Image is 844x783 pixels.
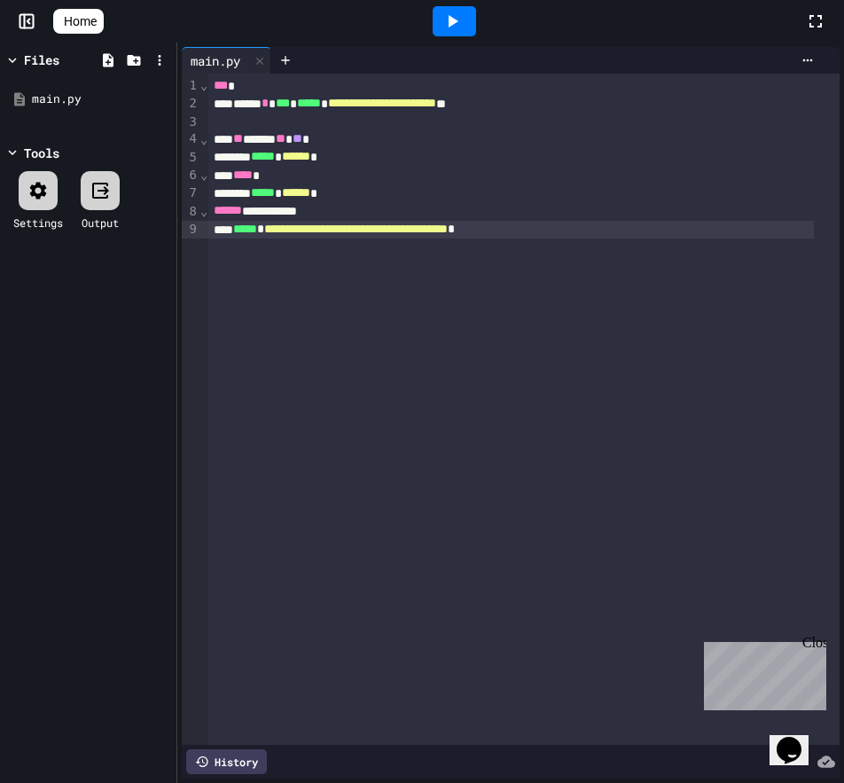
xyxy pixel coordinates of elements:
[32,90,170,108] div: main.py
[199,78,208,92] span: Fold line
[770,712,826,765] iframe: chat widget
[199,168,208,182] span: Fold line
[7,7,122,113] div: Chat with us now!Close
[186,749,267,774] div: History
[24,51,59,69] div: Files
[182,114,199,131] div: 3
[182,130,199,148] div: 4
[182,167,199,184] div: 6
[182,221,199,239] div: 9
[182,51,249,70] div: main.py
[199,132,208,146] span: Fold line
[64,12,97,30] span: Home
[182,203,199,221] div: 8
[182,184,199,202] div: 7
[182,95,199,113] div: 2
[182,149,199,167] div: 5
[199,204,208,218] span: Fold line
[13,215,63,231] div: Settings
[697,635,826,710] iframe: chat widget
[24,144,59,162] div: Tools
[182,77,199,95] div: 1
[82,215,119,231] div: Output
